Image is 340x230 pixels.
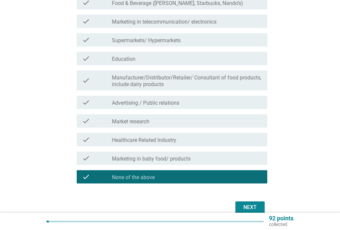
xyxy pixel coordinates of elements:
[112,118,149,125] label: Market research
[82,98,90,106] i: check
[112,156,191,162] label: Marketing in baby food/ products
[82,117,90,125] i: check
[82,55,90,62] i: check
[112,37,181,44] label: Supermarkets/ Hypermarkets
[82,17,90,25] i: check
[112,174,155,181] label: None of the above
[82,154,90,162] i: check
[82,36,90,44] i: check
[112,100,179,106] label: Advertising / Public relations
[112,56,135,62] label: Education
[269,215,294,221] p: 92 points
[82,73,90,88] i: check
[82,136,90,144] i: check
[235,201,265,213] button: Next
[112,74,262,88] label: Manufacturer/Distributor/Retailer/ Consultant of food products, include dairy products
[82,173,90,181] i: check
[269,221,294,227] p: collected
[112,137,176,144] label: Healthcare Related Industry
[241,203,259,211] div: Next
[112,19,216,25] label: Marketing in telecommunication/ electronics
